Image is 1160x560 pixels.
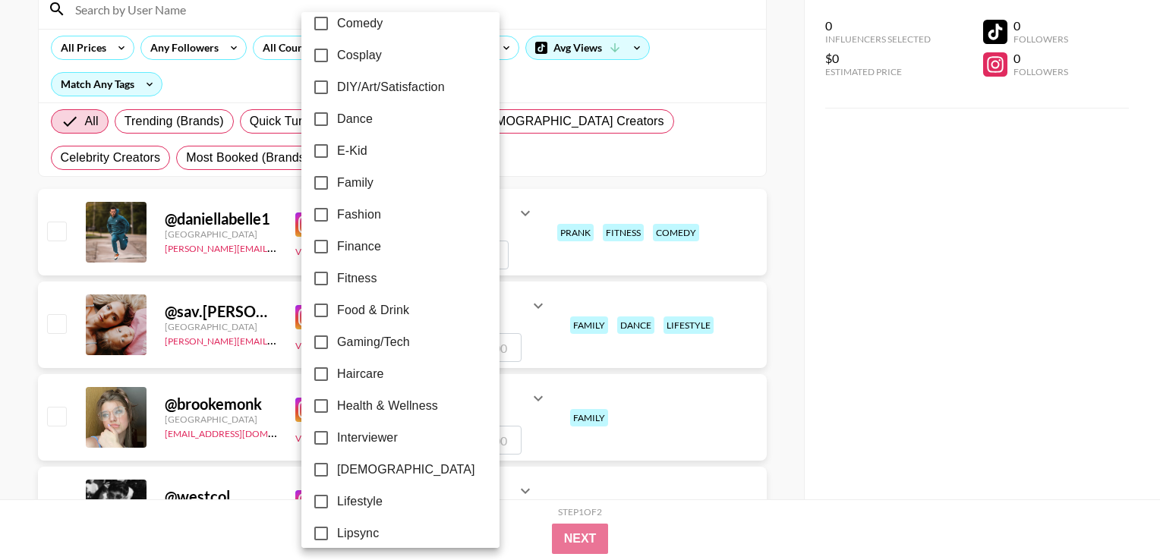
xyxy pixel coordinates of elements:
span: E-Kid [337,142,367,160]
span: Dance [337,110,373,128]
span: Cosplay [337,46,382,64]
span: Food & Drink [337,301,409,319]
span: Health & Wellness [337,397,438,415]
span: Fashion [337,206,381,224]
span: Comedy [337,14,383,33]
span: Lipsync [337,524,379,543]
span: Interviewer [337,429,398,447]
iframe: Drift Widget Chat Controller [1084,484,1142,542]
span: Gaming/Tech [337,333,410,351]
span: Finance [337,238,381,256]
span: Haircare [337,365,384,383]
span: Lifestyle [337,492,383,511]
span: Fitness [337,269,377,288]
span: [DEMOGRAPHIC_DATA] [337,461,475,479]
span: DIY/Art/Satisfaction [337,78,445,96]
span: Family [337,174,374,192]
